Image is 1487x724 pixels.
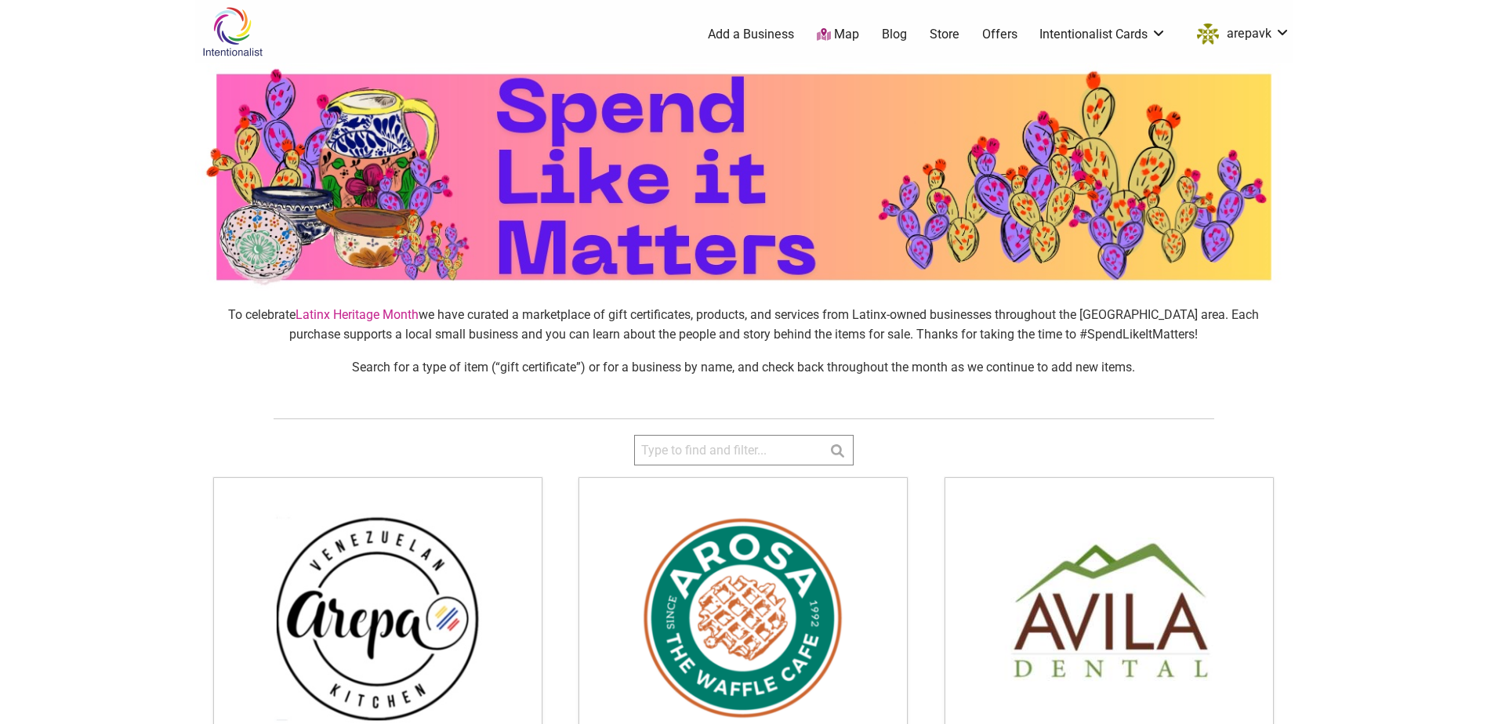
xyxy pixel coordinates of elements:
[296,307,419,322] a: Latinx Heritage Month
[982,26,1017,43] a: Offers
[209,305,1279,345] p: To celebrate we have curated a marketplace of gift certificates, products, and services from Lati...
[1189,20,1290,49] a: arepavk
[708,26,794,43] a: Add a Business
[195,63,1293,291] img: sponsor logo
[209,357,1279,378] p: Search for a type of item (“gift certificate”) or for a business by name, and check back througho...
[882,26,907,43] a: Blog
[195,6,270,57] img: Intentionalist
[930,26,959,43] a: Store
[1039,26,1166,43] a: Intentionalist Cards
[817,26,859,44] a: Map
